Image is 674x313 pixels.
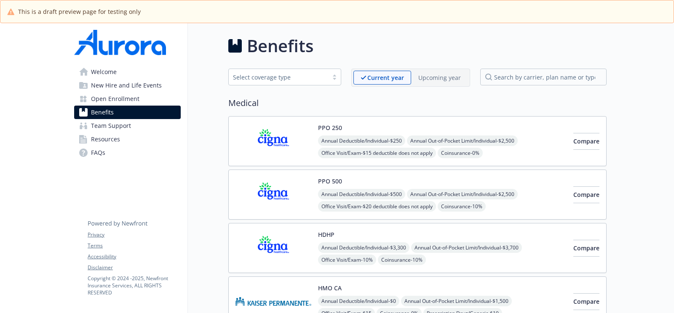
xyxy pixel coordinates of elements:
span: Annual Out-of-Pocket Limit/Individual - $1,500 [401,296,512,306]
span: Office Visit/Exam - 10% [318,255,376,265]
span: This is a draft preview page for testing only [18,7,141,16]
img: CIGNA carrier logo [235,123,311,159]
span: Welcome [91,65,117,79]
span: New Hire and Life Events [91,79,162,92]
span: Office Visit/Exam - $20 deductible does not apply [318,201,436,212]
a: Open Enrollment [74,92,181,106]
a: Privacy [88,231,180,239]
span: Annual Deductible/Individual - $0 [318,296,399,306]
span: Annual Out-of-Pocket Limit/Individual - $3,700 [411,242,522,253]
button: PPO 500 [318,177,342,186]
span: Coinsurance - 0% [438,148,483,158]
span: Annual Deductible/Individual - $250 [318,135,405,146]
span: Resources [91,133,120,146]
span: Annual Deductible/Individual - $500 [318,189,405,199]
button: Compare [573,186,599,203]
p: Copyright © 2024 - 2025 , Newfront Insurance Services, ALL RIGHTS RESERVED [88,275,180,296]
a: Resources [74,133,181,146]
p: Current year [367,73,404,82]
span: Compare [573,191,599,199]
div: Select coverage type [233,73,324,82]
button: HDHP [318,230,334,239]
span: Annual Out-of-Pocket Limit/Individual - $2,500 [407,189,518,199]
a: Terms [88,242,180,249]
span: Annual Deductible/Individual - $3,300 [318,242,409,253]
img: CIGNA carrier logo [235,230,311,266]
a: Welcome [74,65,181,79]
button: Compare [573,293,599,310]
a: Accessibility [88,253,180,260]
h1: Benefits [247,33,313,58]
button: Compare [573,133,599,150]
h2: Medical [228,97,607,109]
span: Office Visit/Exam - $15 deductible does not apply [318,148,436,158]
a: Benefits [74,106,181,119]
span: Coinsurance - 10% [378,255,426,265]
input: search by carrier, plan name or type [480,69,607,85]
a: New Hire and Life Events [74,79,181,92]
span: Open Enrollment [91,92,139,106]
span: Coinsurance - 10% [438,201,486,212]
span: FAQs [91,146,105,159]
span: Compare [573,244,599,252]
p: Upcoming year [418,73,461,82]
span: Team Support [91,119,131,133]
a: Team Support [74,119,181,133]
button: PPO 250 [318,123,342,132]
a: Disclaimer [88,264,180,271]
button: HMO CA [318,284,342,292]
a: FAQs [74,146,181,159]
span: Benefits [91,106,114,119]
span: Compare [573,137,599,145]
span: Annual Out-of-Pocket Limit/Individual - $2,500 [407,135,518,146]
img: CIGNA carrier logo [235,177,311,212]
button: Compare [573,240,599,257]
span: Compare [573,297,599,305]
